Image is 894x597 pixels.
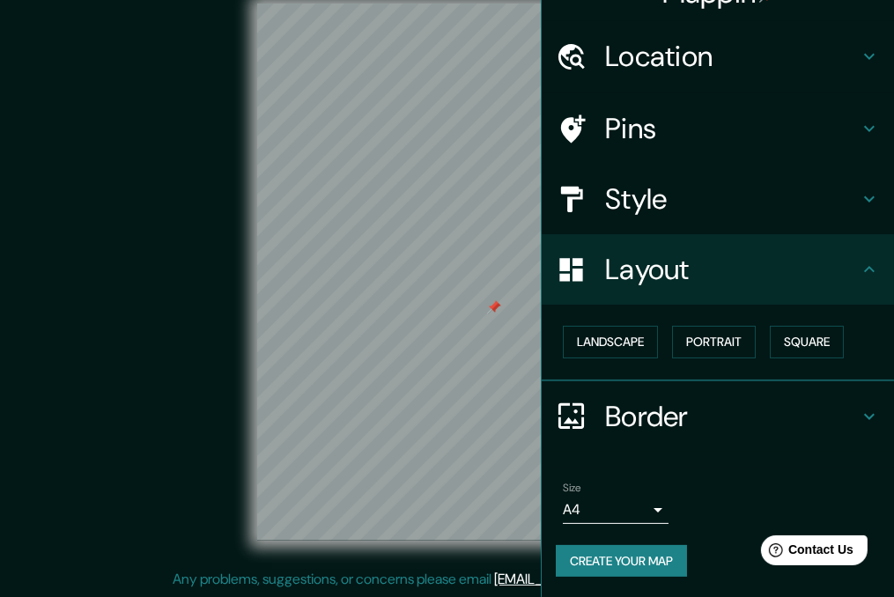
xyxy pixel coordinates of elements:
h4: Border [605,399,859,434]
button: Create your map [556,545,687,578]
a: [EMAIL_ADDRESS][DOMAIN_NAME] [495,570,713,588]
div: A4 [563,496,669,524]
div: Border [542,381,894,452]
h4: Pins [605,111,859,146]
div: Location [542,21,894,92]
h4: Style [605,181,859,217]
h4: Layout [605,252,859,287]
button: Portrait [672,326,756,358]
canvas: Map [257,4,637,541]
button: Landscape [563,326,658,358]
h4: Location [605,39,859,74]
button: Square [770,326,844,358]
p: Any problems, suggestions, or concerns please email . [174,569,715,590]
div: Layout [542,234,894,305]
iframe: Help widget launcher [737,528,875,578]
div: Style [542,164,894,234]
div: Pins [542,93,894,164]
label: Size [563,480,581,495]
